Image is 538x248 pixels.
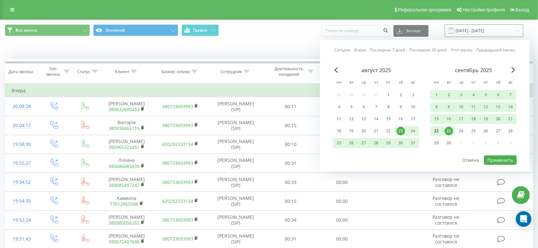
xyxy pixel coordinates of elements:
[507,127,515,135] div: 28
[431,102,443,112] div: пн 8 сент. 2025 г.
[370,126,382,136] div: чт 21 авг. 2025 г.
[384,91,393,99] div: 1
[108,182,140,188] a: 380685497247
[316,97,368,116] td: 00:01
[395,114,407,124] div: сб 16 авг. 2025 г.
[432,127,441,135] div: 22
[480,114,492,124] div: пт 19 сент. 2025 г.
[395,102,407,112] div: сб 9 авг. 2025 г.
[445,91,453,99] div: 2
[481,78,491,88] abbr: пятница
[100,97,154,116] td: [PERSON_NAME]
[220,69,242,74] div: Сотрудник
[358,126,370,136] div: ср 20 авг. 2025 г.
[345,102,358,112] div: вт 5 авг. 2025 г.
[16,28,37,33] span: Все звонки
[100,154,154,173] td: Ліліана
[484,155,517,165] button: Применить
[108,144,140,150] a: 380965322451
[382,114,395,124] div: пт 15 авг. 2025 г.
[384,103,393,111] div: 8
[12,176,31,189] div: 19:54:52
[333,102,345,112] div: пн 4 авг. 2025 г.
[409,47,447,53] a: Последние 30 дней
[372,127,381,135] div: 21
[433,195,460,207] span: Разговор не состоялся
[335,47,351,53] a: Сегодня
[443,126,455,136] div: вт 23 сент. 2025 г.
[384,139,393,147] div: 29
[316,192,368,211] td: 00:00
[492,114,505,124] div: сб 20 сент. 2025 г.
[207,116,265,135] td: [PERSON_NAME] (SIP)
[516,7,529,12] span: Выход
[396,78,406,88] abbr: суббота
[382,138,395,148] div: пт 29 авг. 2025 г.
[395,138,407,148] div: сб 30 авг. 2025 г.
[432,115,441,123] div: 15
[93,24,178,36] button: Основной
[8,69,33,74] div: Дата звонка
[482,91,490,99] div: 5
[384,78,394,88] abbr: пятница
[360,139,368,147] div: 27
[265,135,317,154] td: 00:10
[335,127,344,135] div: 18
[382,102,395,112] div: пт 8 авг. 2025 г.
[360,103,368,111] div: 6
[100,116,154,135] td: Вікторія
[372,103,381,111] div: 7
[445,103,453,111] div: 9
[265,97,317,116] td: 00:11
[505,114,517,124] div: вс 21 сент. 2025 г.
[371,78,381,88] abbr: четверг
[372,139,381,147] div: 28
[334,67,338,73] span: Previous Month
[345,114,358,124] div: вт 12 авг. 2025 г.
[162,198,193,204] a: 420292333134
[359,78,369,88] abbr: среда
[431,126,443,136] div: пн 22 сент. 2025 г.
[407,114,419,124] div: вс 17 авг. 2025 г.
[457,127,466,135] div: 24
[397,127,405,135] div: 23
[162,69,190,74] div: Бизнес номер
[394,25,429,37] button: Экспорт
[265,211,317,229] td: 00:34
[408,78,418,88] abbr: воскресенье
[108,239,140,245] a: 380672407696
[347,78,357,88] abbr: вторник
[44,66,62,77] div: Тип звонка
[397,91,405,99] div: 2
[443,102,455,112] div: вт 9 сент. 2025 г.
[77,69,90,74] div: Статус
[507,115,515,123] div: 21
[494,127,503,135] div: 27
[358,138,370,148] div: ср 27 авг. 2025 г.
[162,141,193,147] a: 420292333134
[512,67,516,73] span: Next Month
[207,154,265,173] td: [PERSON_NAME] (SIP)
[409,91,418,99] div: 3
[468,90,480,100] div: чт 4 сент. 2025 г.
[455,126,468,136] div: ср 24 сент. 2025 г.
[431,90,443,100] div: пн 1 сент. 2025 г.
[370,138,382,148] div: чт 28 авг. 2025 г.
[358,102,370,112] div: ср 6 авг. 2025 г.
[316,116,368,135] td: 00:00
[397,139,405,147] div: 30
[370,102,382,112] div: чт 7 авг. 2025 г.
[345,126,358,136] div: вт 19 авг. 2025 г.
[265,154,317,173] td: 00:31
[477,47,515,53] a: Предыдущий месяц
[451,47,473,53] a: Этот месяц
[334,78,344,88] abbr: понедельник
[100,135,154,154] td: [PERSON_NAME]
[333,126,345,136] div: пн 18 авг. 2025 г.
[316,173,368,192] td: 00:00
[108,163,140,169] a: 380686085839
[100,211,154,229] td: [PERSON_NAME]
[347,115,356,123] div: 12
[494,78,503,88] abbr: суббота
[507,103,515,111] div: 14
